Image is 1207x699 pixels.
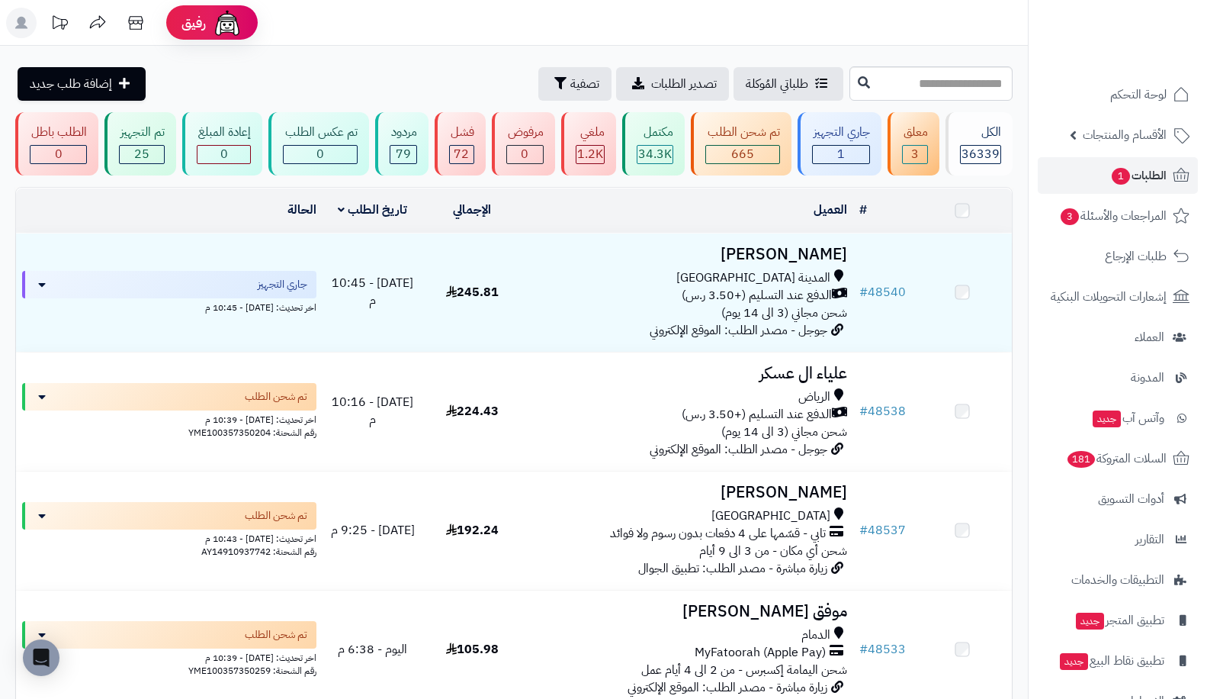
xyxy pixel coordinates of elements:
span: المدينة [GEOGRAPHIC_DATA] [676,269,830,287]
div: 665 [706,146,778,163]
a: إضافة طلب جديد [18,67,146,101]
span: التقارير [1135,529,1164,550]
span: 36339 [961,145,1000,163]
div: 79 [390,146,416,163]
div: الكل [960,124,1001,141]
span: 1 [1112,168,1130,185]
span: شحن مجاني (3 الى 14 يوم) [721,423,847,441]
a: تم التجهيز 25 [101,112,179,176]
span: الدفع عند التسليم (+3.50 ر.س) [682,406,832,424]
a: السلات المتروكة181 [1038,440,1198,477]
div: معلق [902,124,928,141]
h3: [PERSON_NAME] [528,246,848,263]
span: التطبيقات والخدمات [1071,569,1164,591]
span: شحن أي مكان - من 3 الى 9 أيام [699,542,847,560]
a: وآتس آبجديد [1038,400,1198,436]
a: #48533 [859,640,906,659]
a: الإجمالي [453,201,491,219]
span: 79 [396,145,411,163]
a: تم شحن الطلب 665 [688,112,794,176]
div: 3 [903,146,927,163]
span: تطبيق نقاط البيع [1058,650,1164,672]
div: 0 [30,146,86,163]
a: #48540 [859,283,906,301]
img: ai-face.png [212,8,242,38]
span: اليوم - 6:38 م [338,640,407,659]
h3: علياء ال عسكر [528,365,848,382]
span: تصدير الطلبات [651,75,717,93]
span: 34.3K [638,145,672,163]
span: [DATE] - 10:16 م [332,393,413,429]
a: تطبيق المتجرجديد [1038,602,1198,639]
a: العميل [814,201,847,219]
span: جديد [1093,411,1121,427]
span: [DATE] - 9:25 م [331,521,415,540]
div: اخر تحديث: [DATE] - 10:43 م [22,530,316,546]
span: شحن اليمامة إكسبرس - من 2 الى 4 أيام عمل [641,661,847,679]
span: الدمام [801,627,830,644]
a: تم عكس الطلب 0 [265,112,371,176]
span: جاري التجهيز [258,277,307,292]
div: 1165 [576,146,604,163]
span: # [859,283,868,301]
span: رقم الشحنة: YME100357350259 [188,664,316,678]
a: إشعارات التحويلات البنكية [1038,279,1198,315]
span: رقم الشحنة: AY14910937742 [201,545,316,559]
div: ملغي [576,124,605,141]
span: تطبيق المتجر [1074,610,1164,631]
span: 181 [1067,451,1095,468]
a: تاريخ الطلب [338,201,407,219]
a: فشل 72 [432,112,489,176]
span: 25 [134,145,149,163]
a: #48537 [859,521,906,540]
a: المدونة [1038,359,1198,396]
a: مكتمل 34.3K [619,112,688,176]
div: جاري التجهيز [812,124,870,141]
a: معلق 3 [884,112,942,176]
span: 0 [220,145,228,163]
span: 192.24 [446,521,499,540]
span: [GEOGRAPHIC_DATA] [711,507,830,525]
span: وآتس آب [1091,407,1164,429]
span: 0 [55,145,63,163]
span: إشعارات التحويلات البنكية [1051,286,1167,308]
span: MyFatoorah (Apple Pay) [695,644,826,662]
a: المراجعات والأسئلة3 [1038,198,1198,234]
h3: [PERSON_NAME] [528,484,848,501]
div: 34329 [637,146,673,163]
a: طلبات الإرجاع [1038,238,1198,275]
span: الأقسام والمنتجات [1083,124,1167,146]
span: المدونة [1131,367,1164,388]
span: تم شحن الطلب [245,627,307,643]
a: جاري التجهيز 1 [795,112,884,176]
span: تصفية [570,75,599,93]
span: المراجعات والأسئلة [1059,205,1167,227]
a: التقارير [1038,521,1198,558]
div: اخر تحديث: [DATE] - 10:39 م [22,649,316,665]
div: Open Intercom Messenger [23,639,59,676]
a: مرفوض 0 [489,112,558,176]
span: تم شحن الطلب [245,508,307,523]
span: 0 [521,145,528,163]
span: جديد [1076,613,1104,630]
span: الدفع عند التسليم (+3.50 ر.س) [682,287,832,304]
div: 0 [507,146,543,163]
span: رقم الشحنة: YME100357350204 [188,426,316,440]
span: جديد [1060,653,1088,670]
span: رفيق [181,14,206,32]
a: تحديثات المنصة [40,8,79,42]
a: طلباتي المُوكلة [734,67,843,101]
div: تم التجهيز [119,124,165,141]
span: لوحة التحكم [1110,84,1167,105]
span: زيارة مباشرة - مصدر الطلب: تطبيق الجوال [638,559,827,578]
a: إعادة المبلغ 0 [179,112,265,176]
span: العملاء [1135,327,1164,348]
span: 3 [1061,208,1079,225]
div: تم شحن الطلب [705,124,779,141]
span: الطلبات [1110,165,1167,186]
span: 245.81 [446,283,499,301]
a: أدوات التسويق [1038,481,1198,517]
div: 0 [197,146,250,163]
a: # [859,201,867,219]
a: مردود 79 [372,112,432,176]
